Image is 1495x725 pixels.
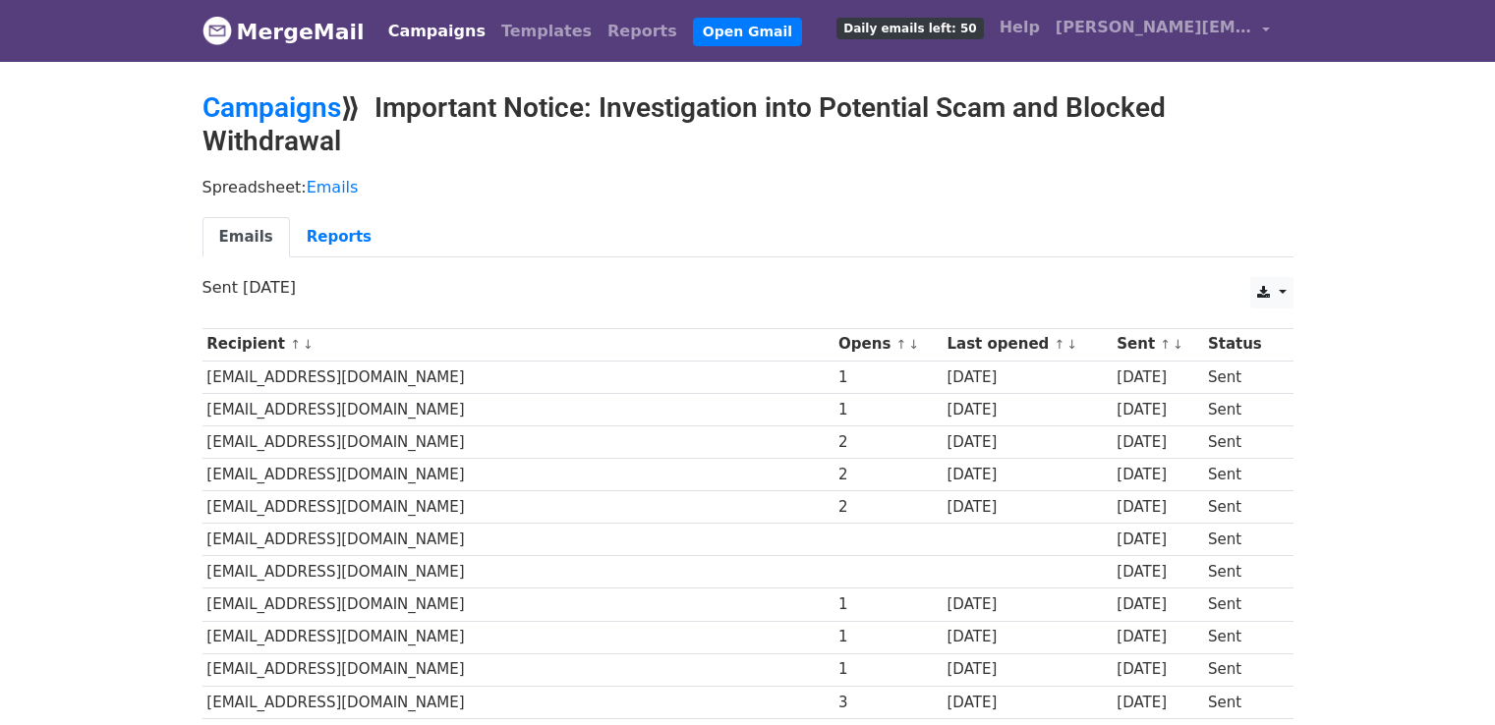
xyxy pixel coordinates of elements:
[202,328,834,361] th: Recipient
[202,459,834,491] td: [EMAIL_ADDRESS][DOMAIN_NAME]
[948,366,1108,389] div: [DATE]
[838,692,938,714] div: 3
[1203,588,1282,621] td: Sent
[303,337,314,352] a: ↓
[202,524,834,556] td: [EMAIL_ADDRESS][DOMAIN_NAME]
[838,464,938,486] div: 2
[202,393,834,425] td: [EMAIL_ADDRESS][DOMAIN_NAME]
[202,425,834,458] td: [EMAIL_ADDRESS][DOMAIN_NAME]
[1203,524,1282,556] td: Sent
[202,91,1294,157] h2: ⟫ Important Notice: Investigation into Potential Scam and Blocked Withdrawal
[948,399,1108,421] div: [DATE]
[307,178,359,196] a: Emails
[202,588,834,621] td: [EMAIL_ADDRESS][DOMAIN_NAME]
[202,16,232,45] img: MergeMail logo
[1056,16,1252,39] span: [PERSON_NAME][EMAIL_ADDRESS][PERSON_NAME][DOMAIN_NAME]
[202,491,834,524] td: [EMAIL_ADDRESS][DOMAIN_NAME]
[948,464,1108,486] div: [DATE]
[1203,556,1282,588] td: Sent
[1117,464,1198,486] div: [DATE]
[202,686,834,718] td: [EMAIL_ADDRESS][DOMAIN_NAME]
[290,217,388,257] a: Reports
[896,337,907,352] a: ↑
[1173,337,1183,352] a: ↓
[948,431,1108,454] div: [DATE]
[202,556,834,588] td: [EMAIL_ADDRESS][DOMAIN_NAME]
[829,8,991,47] a: Daily emails left: 50
[1117,496,1198,519] div: [DATE]
[838,496,938,519] div: 2
[1117,658,1198,681] div: [DATE]
[834,328,942,361] th: Opens
[1203,621,1282,653] td: Sent
[948,626,1108,648] div: [DATE]
[838,431,938,454] div: 2
[202,217,290,257] a: Emails
[1048,8,1278,54] a: [PERSON_NAME][EMAIL_ADDRESS][PERSON_NAME][DOMAIN_NAME]
[202,621,834,653] td: [EMAIL_ADDRESS][DOMAIN_NAME]
[1203,459,1282,491] td: Sent
[1117,431,1198,454] div: [DATE]
[1117,626,1198,648] div: [DATE]
[836,18,983,39] span: Daily emails left: 50
[838,593,938,616] div: 1
[943,328,1113,361] th: Last opened
[948,593,1108,616] div: [DATE]
[948,496,1108,519] div: [DATE]
[1203,328,1282,361] th: Status
[1117,692,1198,714] div: [DATE]
[1055,337,1065,352] a: ↑
[1203,361,1282,393] td: Sent
[380,12,493,51] a: Campaigns
[600,12,685,51] a: Reports
[202,177,1294,197] p: Spreadsheet:
[1117,399,1198,421] div: [DATE]
[202,11,365,52] a: MergeMail
[1203,393,1282,425] td: Sent
[1203,491,1282,524] td: Sent
[1203,425,1282,458] td: Sent
[838,366,938,389] div: 1
[1112,328,1203,361] th: Sent
[1117,529,1198,551] div: [DATE]
[693,18,802,46] a: Open Gmail
[1203,653,1282,686] td: Sent
[838,626,938,648] div: 1
[1117,366,1198,389] div: [DATE]
[948,692,1108,714] div: [DATE]
[202,277,1294,298] p: Sent [DATE]
[202,91,341,124] a: Campaigns
[1160,337,1171,352] a: ↑
[838,658,938,681] div: 1
[202,361,834,393] td: [EMAIL_ADDRESS][DOMAIN_NAME]
[290,337,301,352] a: ↑
[838,399,938,421] div: 1
[202,653,834,686] td: [EMAIL_ADDRESS][DOMAIN_NAME]
[992,8,1048,47] a: Help
[908,337,919,352] a: ↓
[1117,593,1198,616] div: [DATE]
[493,12,600,51] a: Templates
[1066,337,1077,352] a: ↓
[1117,561,1198,584] div: [DATE]
[1203,686,1282,718] td: Sent
[948,658,1108,681] div: [DATE]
